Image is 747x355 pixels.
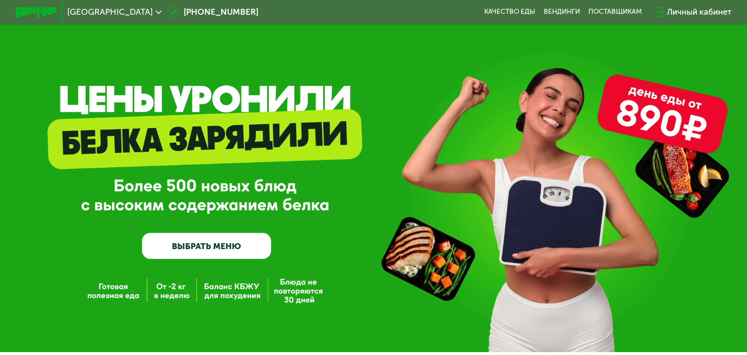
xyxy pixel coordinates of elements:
a: Вендинги [544,8,580,16]
a: ВЫБРАТЬ МЕНЮ [142,233,271,259]
div: Личный кабинет [667,6,731,18]
span: [GEOGRAPHIC_DATA] [67,8,153,16]
div: поставщикам [588,8,642,16]
a: Качество еды [484,8,535,16]
a: [PHONE_NUMBER] [167,6,258,18]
